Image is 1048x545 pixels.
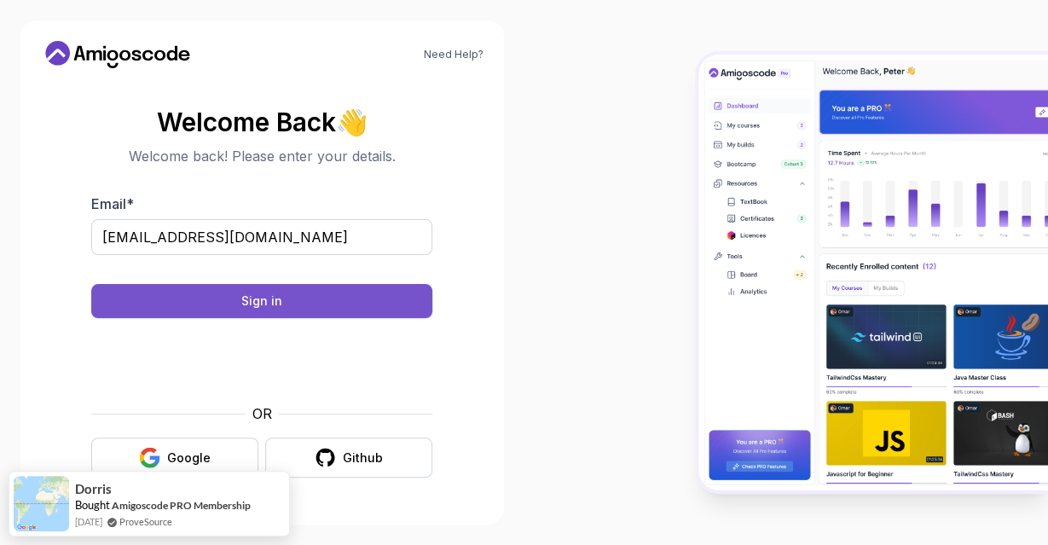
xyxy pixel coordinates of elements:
[241,293,282,310] div: Sign in
[14,476,69,531] img: provesource social proof notification image
[424,48,483,61] a: Need Help?
[343,449,383,467] div: Github
[336,108,368,136] span: 👋
[75,482,112,496] span: Dorris
[75,498,110,512] span: Bought
[75,514,102,529] span: [DATE]
[133,328,391,393] iframe: Widget containing checkbox for hCaptcha security challenge
[265,438,432,478] button: Github
[91,195,134,212] label: Email *
[41,41,194,68] a: Home link
[119,514,172,529] a: ProveSource
[91,146,432,166] p: Welcome back! Please enter your details.
[698,55,1048,490] img: Amigoscode Dashboard
[91,438,258,478] button: Google
[167,449,211,467] div: Google
[252,403,272,424] p: OR
[91,108,432,136] h2: Welcome Back
[91,219,432,255] input: Enter your email
[91,284,432,318] button: Sign in
[112,499,251,512] a: Amigoscode PRO Membership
